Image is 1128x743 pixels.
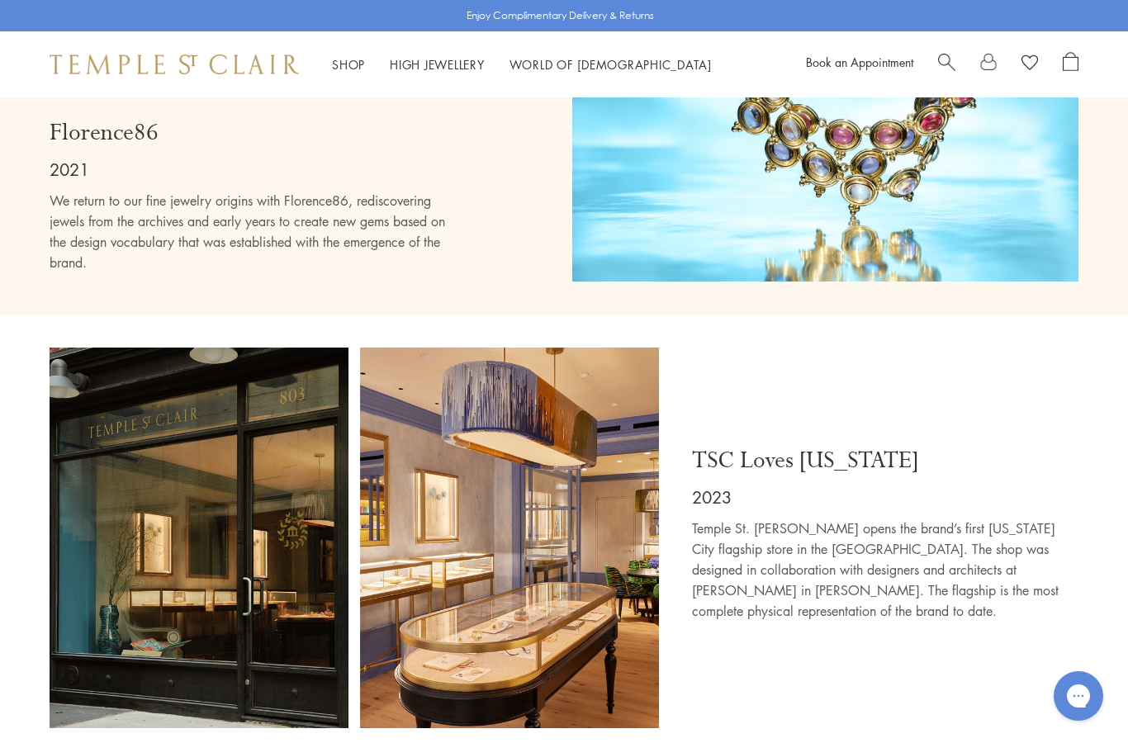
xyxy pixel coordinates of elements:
a: Open Shopping Bag [1063,52,1078,77]
p: TSC Loves [US_STATE] [692,446,1078,476]
a: View Wishlist [1021,52,1038,77]
a: ShopShop [332,56,365,73]
a: World of [DEMOGRAPHIC_DATA]World of [DEMOGRAPHIC_DATA] [509,56,712,73]
iframe: Gorgias live chat messenger [1045,665,1111,726]
a: High JewelleryHigh Jewellery [390,56,485,73]
p: 2021 [50,156,462,182]
p: We return to our fine jewelry origins with Florence86, rediscovering jewels from the archives and... [50,191,462,273]
p: Enjoy Complimentary Delivery & Returns [467,7,654,24]
nav: Main navigation [332,54,712,75]
a: Search [938,52,955,77]
img: Temple St. Clair [50,54,299,74]
p: Temple St. [PERSON_NAME] opens the brand’s first [US_STATE] City flagship store in the [GEOGRAPHI... [692,518,1078,622]
p: Florence86 [50,118,462,148]
p: 2023 [692,484,1078,510]
a: Book an Appointment [806,54,913,70]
